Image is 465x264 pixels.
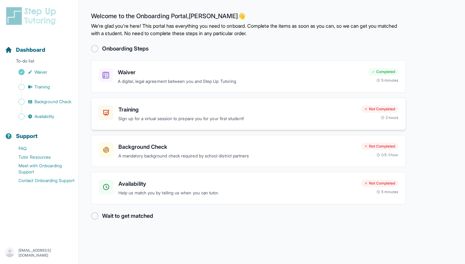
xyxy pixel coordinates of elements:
p: A mandatory background check required by school district partners [118,152,356,160]
a: Meet with Onboarding Support [5,161,78,176]
span: Dashboard [16,46,45,54]
a: Training [5,83,78,91]
a: WaiverA digital, legal agreement between you and Step Up TutoringCompleted5 minutes [91,60,406,93]
a: Availability [5,112,78,121]
a: Dashboard [5,46,45,54]
h3: Background Check [118,143,356,151]
a: FAQ [5,144,78,153]
p: Help us match you by telling us when you can tutor. [118,189,356,197]
div: 0.5-1 hour [376,152,398,157]
a: TrainingSign up for a virtual session to prepare you for your first student!Not Completed2 hours [91,98,406,130]
h3: Waiver [118,68,363,77]
button: Support [2,122,76,143]
span: Availability [34,113,54,120]
div: Completed [368,68,398,75]
p: To-do list [2,58,76,67]
div: 2 hours [381,115,399,120]
a: Tutor Resources [5,153,78,161]
div: Not Completed [361,143,398,150]
a: Background CheckA mandatory background check required by school district partnersNot Completed0.5... [91,135,406,167]
button: Dashboard [2,36,76,57]
span: Background Check [34,99,71,105]
span: Waiver [34,69,47,75]
div: Not Completed [361,105,398,113]
div: Not Completed [361,180,398,187]
p: A digital, legal agreement between you and Step Up Tutoring [118,78,363,85]
div: 5 minutes [376,78,398,83]
a: Contact Onboarding Support [5,176,78,185]
h3: Training [118,105,356,114]
h2: Wait to get matched [102,212,153,220]
button: [EMAIL_ADDRESS][DOMAIN_NAME] [5,247,74,258]
span: Training [34,84,50,90]
div: 5 minutes [376,189,398,194]
span: Support [16,132,38,140]
p: We're glad you're here! This portal has everything you need to onboard. Complete the items as soo... [91,22,406,37]
h2: Welcome to the Onboarding Portal, [PERSON_NAME] 👋 [91,12,406,22]
img: logo [5,6,60,26]
h3: Availability [118,180,356,188]
a: AvailabilityHelp us match you by telling us when you can tutor.Not Completed5 minutes [91,172,406,204]
a: Background Check [5,97,78,106]
p: Sign up for a virtual session to prepare you for your first student! [118,115,356,122]
h2: Onboarding Steps [102,44,149,53]
p: [EMAIL_ADDRESS][DOMAIN_NAME] [18,248,74,258]
a: Waiver [5,68,78,76]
